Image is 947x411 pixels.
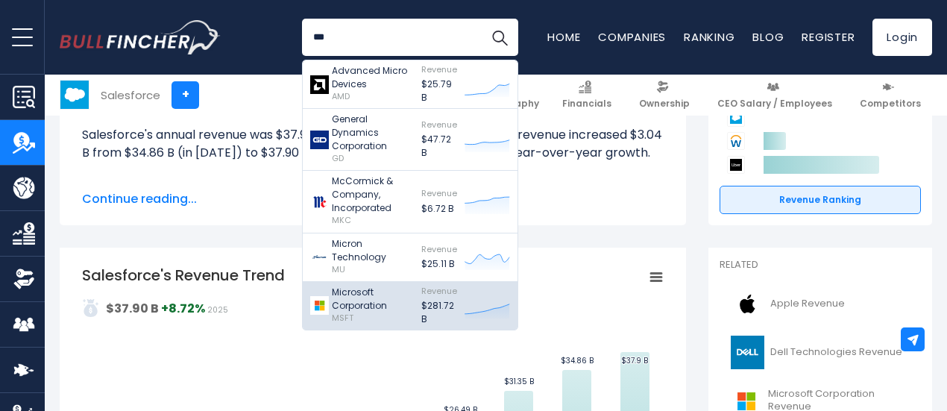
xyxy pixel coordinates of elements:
[332,286,414,313] p: Microsoft Corporation
[872,19,932,56] a: Login
[556,75,618,116] a: Financials
[729,336,766,369] img: DELL logo
[481,19,518,56] button: Search
[729,287,766,321] img: AAPL logo
[332,113,414,153] p: General Dynamics Corporation
[421,119,457,131] span: Revenue
[82,190,664,208] span: Continue reading...
[421,243,457,255] span: Revenue
[332,237,414,264] p: Micron Technology
[684,29,734,45] a: Ranking
[853,75,928,116] a: Competitors
[421,133,457,160] p: $47.72 B
[303,109,517,171] a: General Dynamics Corporation GD Revenue $47.72 B
[303,60,517,109] a: Advanced Micro Devices AMD Revenue $25.79 B
[711,75,839,116] a: CEO Salary / Employees
[332,214,351,226] span: MKC
[720,186,921,214] a: Revenue Ranking
[60,20,220,54] a: Go to homepage
[332,175,414,215] p: McCormick & Company, Incorporated
[752,29,784,45] a: Blog
[207,304,228,316] span: 2025
[598,29,666,45] a: Companies
[421,187,457,199] span: Revenue
[60,20,221,54] img: Bullfincher logo
[332,64,414,91] p: Advanced Micro Devices
[106,300,159,317] strong: $37.90 B
[421,257,457,271] p: $25.11 B
[562,98,611,110] span: Financials
[101,87,160,104] div: Salesforce
[82,180,664,233] li: Salesforce's quarterly revenue was $9.83 B in the quarter ending [DATE]. The quarterly revenue in...
[504,376,534,387] text: $31.35 B
[727,109,745,127] img: Salesforce competitors logo
[561,355,594,366] text: $34.86 B
[421,285,457,297] span: Revenue
[303,233,517,282] a: Micron Technology MU Revenue $25.11 B
[720,332,921,373] a: Dell Technologies Revenue
[860,98,921,110] span: Competitors
[421,63,457,75] span: Revenue
[639,98,690,110] span: Ownership
[303,171,517,233] a: McCormick & Company, Incorporated MKC Revenue $6.72 B
[802,29,855,45] a: Register
[295,75,351,116] a: Overview
[82,126,664,162] li: Salesforce's annual revenue was $37.90 B in fiscal year [DATE]. The annual revenue increased $3.0...
[60,81,89,109] img: CRM logo
[727,156,745,174] img: Uber Technologies competitors logo
[13,268,35,290] img: Ownership
[301,98,344,110] span: Overview
[717,98,832,110] span: CEO Salary / Employees
[332,152,344,164] span: GD
[332,90,350,102] span: AMD
[720,283,921,324] a: Apple Revenue
[332,312,353,324] span: MSFT
[82,265,285,286] tspan: Salesforce's Revenue Trend
[303,282,517,330] a: Microsoft Corporation MSFT Revenue $281.72 B
[547,29,580,45] a: Home
[332,263,345,275] span: MU
[727,132,745,150] img: Workday competitors logo
[82,299,100,317] img: addasd
[720,259,921,272] p: Related
[161,300,205,317] strong: +8.72%
[172,81,199,109] a: +
[421,299,457,326] p: $281.72 B
[421,78,457,104] p: $25.79 B
[621,355,648,366] text: $37.9 B
[421,202,457,216] p: $6.72 B
[632,75,696,116] a: Ownership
